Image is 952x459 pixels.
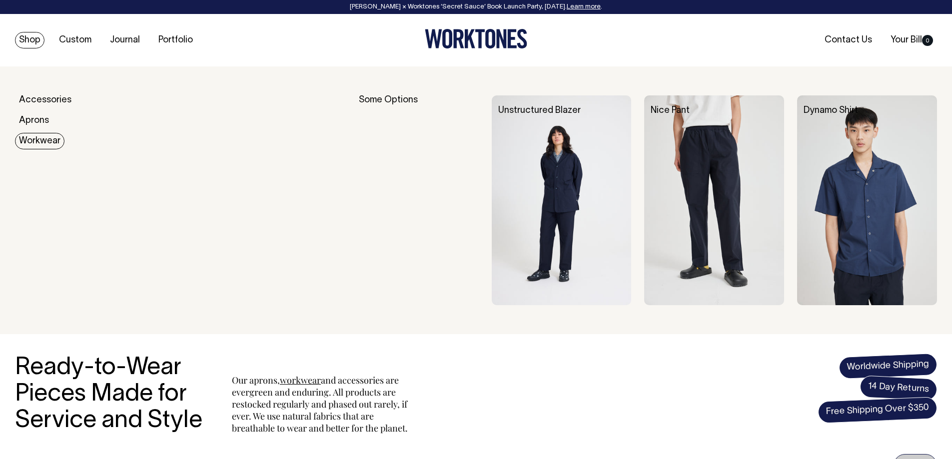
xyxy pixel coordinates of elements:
[280,374,321,386] a: workwear
[15,355,210,434] h3: Ready-to-Wear Pieces Made for Service and Style
[15,133,64,149] a: Workwear
[922,35,933,46] span: 0
[492,95,632,305] img: Unstructured Blazer
[15,112,53,129] a: Aprons
[818,397,938,424] span: Free Shipping Over $350
[106,32,144,48] a: Journal
[644,95,784,305] img: Nice Pant
[821,32,876,48] a: Contact Us
[804,106,858,115] a: Dynamo Shirt
[10,3,942,10] div: [PERSON_NAME] × Worktones ‘Secret Sauce’ Book Launch Party, [DATE]. .
[154,32,197,48] a: Portfolio
[839,353,938,379] span: Worldwide Shipping
[797,95,937,305] img: Dynamo Shirt
[359,95,479,305] div: Some Options
[15,92,75,108] a: Accessories
[567,4,601,10] a: Learn more
[232,374,412,434] p: Our aprons, and accessories are evergreen and enduring. All products are restocked regularly and ...
[15,32,44,48] a: Shop
[498,106,581,115] a: Unstructured Blazer
[860,375,938,401] span: 14 Day Returns
[887,32,937,48] a: Your Bill0
[651,106,690,115] a: Nice Pant
[55,32,95,48] a: Custom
